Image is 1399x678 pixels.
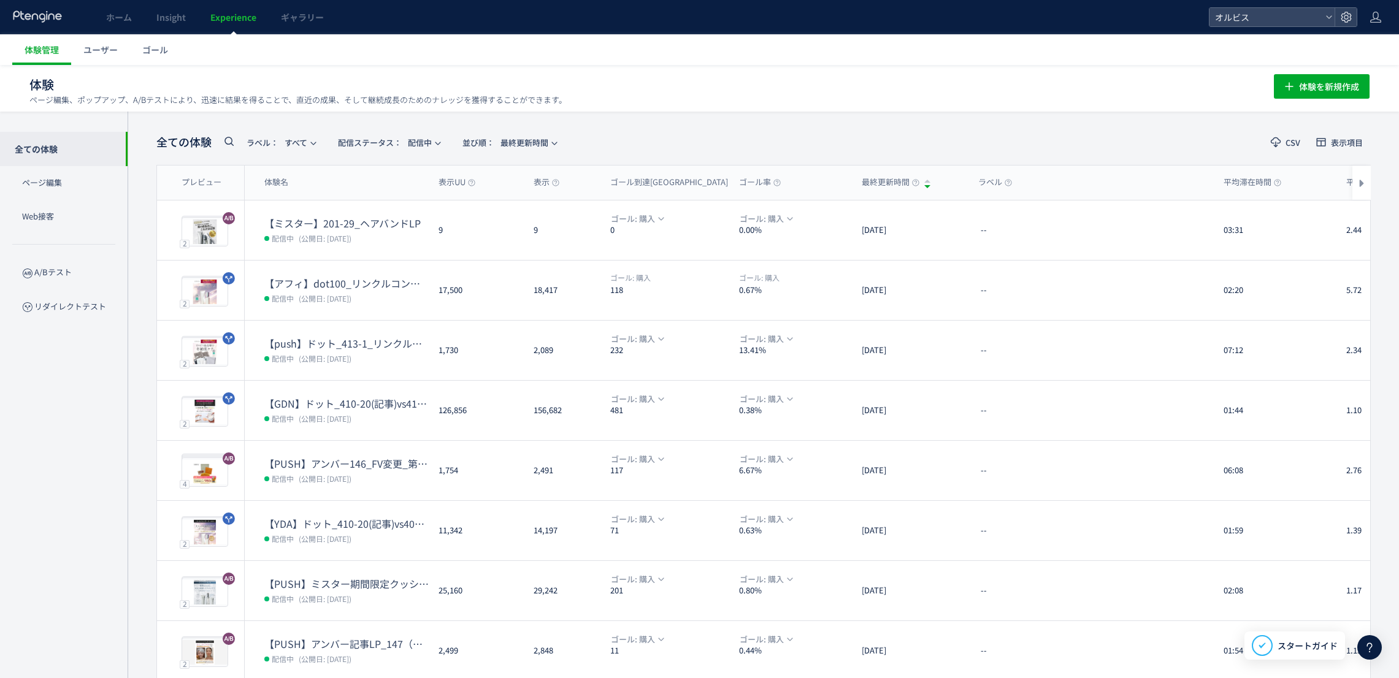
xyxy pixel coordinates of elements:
[1299,74,1359,99] span: 体験を新規作成
[180,419,190,428] div: 2
[852,200,968,260] div: [DATE]
[732,633,799,646] button: ゴール: 購入
[732,392,799,406] button: ゴール: 購入
[247,132,307,153] span: すべて
[852,261,968,320] div: [DATE]
[978,177,1012,188] span: ラベル
[740,573,784,586] span: ゴール: 購入
[299,233,351,243] span: (公開日: [DATE])
[1286,139,1300,147] span: CSV
[338,137,402,148] span: 配信ステータス​：
[299,413,351,424] span: (公開日: [DATE])
[732,512,799,526] button: ゴール: 購入
[264,397,429,411] dt: 【GDN】ドット_410-20(記事)vs410-12(記事)
[264,637,429,651] dt: 【PUSH】アンバー記事LP_147（口コミありなし）
[603,212,670,226] button: ゴール: 購入
[862,177,919,188] span: 最終更新時間
[739,405,852,416] dt: 0.38%
[180,479,190,488] div: 4
[610,465,729,476] dt: 117
[981,405,987,416] span: --
[182,278,228,306] img: de770c488c91eb2af03f4c3a3c4965891757041756545.jpeg
[524,321,600,380] div: 2,089
[739,465,852,476] dt: 6.67%
[1214,321,1336,380] div: 07:12
[740,452,784,466] span: ゴール: 購入
[272,352,294,364] span: 配信中
[25,44,59,56] span: 体験管理
[739,345,852,356] dt: 13.41%
[852,321,968,380] div: [DATE]
[182,458,228,486] img: 1132b7a5d0bb1f7892e0f96aaedbfb2c1756040007847.jpeg
[272,652,294,665] span: 配信中
[610,284,729,295] dt: 118
[610,405,729,416] dt: 481
[524,381,600,440] div: 156,682
[281,11,324,23] span: ギャラリー
[182,398,228,426] img: cb647fcb0925a13b28285e0ae747a3fc1756166545540.jpeg
[740,512,784,526] span: ゴール: 購入
[981,345,987,356] span: --
[156,134,212,150] span: 全ての体験
[603,633,670,646] button: ゴール: 購入
[610,525,729,536] dt: 71
[603,512,670,526] button: ゴール: 購入
[603,332,670,346] button: ゴール: 購入
[299,293,351,303] span: (公開日: [DATE])
[156,11,186,23] span: Insight
[852,501,968,560] div: [DATE]
[182,218,228,246] img: 8c2ea4ef9fc178cdc4904a88d1308f351757382814516.jpeg
[610,177,738,188] span: ゴール到達[GEOGRAPHIC_DATA]
[83,44,118,56] span: ユーザー
[732,573,799,586] button: ゴール: 購入
[272,292,294,304] span: 配信中
[429,200,524,260] div: 9
[429,321,524,380] div: 1,730
[182,578,228,606] img: cc75abd3d48aa8f808243533ff0941a81755750401524.jpeg
[429,561,524,620] div: 25,160
[610,585,729,596] dt: 201
[1278,639,1338,652] span: スタートガイド
[524,441,600,500] div: 2,491
[1214,441,1336,500] div: 06:08
[1263,132,1308,152] button: CSV
[180,600,190,608] div: 2
[611,392,655,406] span: ゴール: 購入
[264,216,429,230] dt: 【ミスター】201-29_ヘアバンドLP
[981,585,987,596] span: --
[610,272,651,283] span: 購入
[182,638,228,666] img: c402fd8b98593c40163d866b4f4a13f01754463654498.jpeg
[611,512,655,526] span: ゴール: 購入
[264,337,429,351] dt: 【push】ドット_413-1_リンクル口コミ追加
[740,392,784,406] span: ゴール: 購入
[272,532,294,544] span: 配信中
[180,359,190,368] div: 2
[739,585,852,596] dt: 0.80%
[739,224,852,236] dt: 0.00%
[272,592,294,604] span: 配信中
[330,132,447,152] button: 配信ステータス​：配信中
[732,212,799,226] button: ゴール: 購入
[299,593,351,604] span: (公開日: [DATE])
[272,412,294,424] span: 配信中
[739,177,781,188] span: ゴール率
[429,501,524,560] div: 11,342
[732,452,799,466] button: ゴール: 購入
[603,573,670,586] button: ゴール: 購入
[1331,139,1363,147] span: 表示項目
[1214,261,1336,320] div: 02:20
[739,645,852,657] dt: 0.44%
[264,577,429,591] dt: 【PUSH】ミスター期間限定クッションLP
[264,517,429,531] dt: 【YDA】ドット_410-20(記事)vs407-25(アンケ)
[740,633,784,646] span: ゴール: 購入
[611,332,655,346] span: ゴール: 購入
[264,177,288,188] span: 体験名
[739,284,852,295] dt: 0.67%
[180,239,190,248] div: 2
[852,381,968,440] div: [DATE]
[210,11,256,23] span: Experience
[981,645,987,657] span: --
[611,212,655,226] span: ゴール: 購入
[462,132,548,153] span: 最終更新時間
[429,381,524,440] div: 126,856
